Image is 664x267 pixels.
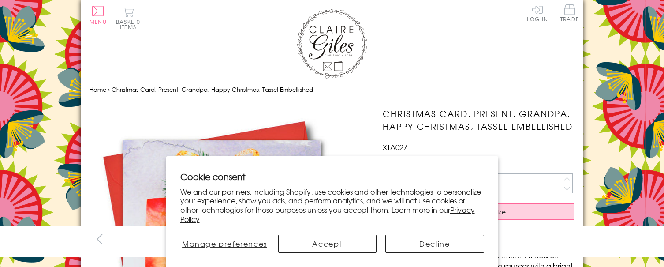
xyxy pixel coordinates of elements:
img: Claire Giles Greetings Cards [297,9,367,79]
a: Home [90,85,106,94]
p: We and our partners, including Shopify, use cookies and other technologies to personalize your ex... [180,187,484,224]
span: › [108,85,110,94]
span: Trade [560,4,579,22]
button: Decline [385,235,484,253]
nav: breadcrumbs [90,81,574,99]
span: £3.75 [383,152,404,165]
button: Manage preferences [180,235,269,253]
span: 0 items [120,18,140,31]
button: Accept [278,235,377,253]
a: Trade [560,4,579,23]
span: XTA027 [383,142,407,152]
button: Basket0 items [116,7,140,30]
span: Christmas Card, Present, Grandpa, Happy Christmas, Tassel Embellished [112,85,313,94]
a: Log In [527,4,548,22]
a: Privacy Policy [180,204,475,224]
span: Manage preferences [182,238,267,249]
h1: Christmas Card, Present, Grandpa, Happy Christmas, Tassel Embellished [383,107,574,133]
button: prev [90,229,109,249]
button: Menu [90,6,107,24]
span: Menu [90,18,107,26]
h2: Cookie consent [180,170,484,183]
